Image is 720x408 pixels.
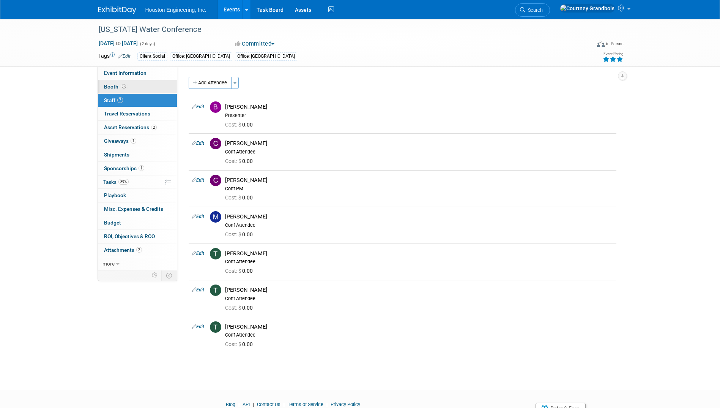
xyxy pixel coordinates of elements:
img: Format-Inperson.png [597,41,605,47]
a: Privacy Policy [331,402,360,407]
span: 7 [117,97,123,103]
span: | [325,402,329,407]
span: Event Information [104,70,147,76]
a: Edit [192,141,204,146]
td: Personalize Event Tab Strip [148,270,162,280]
a: Edit [192,177,204,183]
div: Conf Attendee [225,222,613,228]
span: Tasks [103,179,129,185]
div: In-Person [606,41,624,47]
span: 1 [139,165,144,171]
span: Asset Reservations [104,124,157,130]
div: [PERSON_NAME] [225,250,613,257]
a: Contact Us [257,402,280,407]
span: 0.00 [225,231,256,237]
img: B.jpg [210,101,221,113]
img: ExhibitDay [98,6,136,14]
div: Conf Attendee [225,259,613,265]
a: Blog [226,402,235,407]
a: Booth [98,80,177,93]
span: 2 [151,125,157,130]
span: [DATE] [DATE] [98,40,138,47]
span: Playbook [104,192,126,198]
img: M.jpg [210,211,221,223]
a: Edit [192,214,204,219]
a: Travel Reservations [98,107,177,120]
a: Search [515,3,550,17]
span: Cost: $ [225,195,242,201]
span: Travel Reservations [104,111,150,117]
a: Staff7 [98,94,177,107]
span: 89% [118,179,129,185]
div: [PERSON_NAME] [225,103,613,111]
span: Booth not reserved yet [120,84,128,89]
span: Booth [104,84,128,90]
span: 1 [131,138,136,144]
span: to [115,40,122,46]
span: Cost: $ [225,231,242,237]
div: Conf Attendee [225,149,613,155]
span: | [282,402,287,407]
a: Asset Reservations2 [98,121,177,134]
a: more [98,257,177,270]
div: [PERSON_NAME] [225,213,613,220]
div: [PERSON_NAME] [225,140,613,147]
span: Cost: $ [225,122,242,128]
span: Misc. Expenses & Credits [104,206,163,212]
td: Toggle Event Tabs [161,270,177,280]
span: (2 days) [139,41,155,46]
span: | [251,402,256,407]
span: Cost: $ [225,341,242,347]
a: ROI, Objectives & ROO [98,230,177,243]
a: API [243,402,250,407]
img: C.jpg [210,138,221,149]
a: Giveaways1 [98,134,177,148]
td: Tags [98,52,131,61]
div: Event Rating [603,52,623,56]
span: Cost: $ [225,268,242,274]
a: Attachments2 [98,244,177,257]
button: Add Attendee [189,77,232,89]
div: [US_STATE] Water Conference [96,23,579,36]
a: Budget [98,216,177,229]
span: 2 [136,247,142,253]
span: 0.00 [225,122,256,128]
a: Edit [192,287,204,293]
span: Cost: $ [225,305,242,311]
span: Giveaways [104,138,136,144]
span: ROI, Objectives & ROO [104,233,155,239]
span: | [236,402,241,407]
span: Houston Engineering, Inc. [145,7,206,13]
span: Budget [104,220,121,226]
div: Conf Attendee [225,296,613,302]
img: T.jpg [210,248,221,259]
span: Sponsorships [104,165,144,171]
a: Playbook [98,189,177,202]
img: T.jpg [210,321,221,333]
span: more [102,261,115,267]
a: Edit [118,54,131,59]
div: Office: [GEOGRAPHIC_DATA] [235,52,297,60]
img: T.jpg [210,285,221,296]
div: Conf Attendee [225,332,613,338]
span: 0.00 [225,268,256,274]
div: Client Social [137,52,167,60]
span: Attachments [104,247,142,253]
img: C.jpg [210,175,221,186]
a: Sponsorships1 [98,162,177,175]
span: Search [525,7,543,13]
a: Terms of Service [288,402,323,407]
a: Edit [192,251,204,256]
a: Edit [192,104,204,109]
div: Presenter [225,112,613,119]
div: [PERSON_NAME] [225,323,613,331]
a: Shipments [98,148,177,161]
span: 0.00 [225,305,256,311]
img: Courtney Grandbois [560,4,615,13]
span: Cost: $ [225,158,242,164]
a: Event Information [98,66,177,80]
div: Event Format [546,40,624,51]
a: Edit [192,324,204,329]
span: Shipments [104,152,129,158]
button: Committed [232,40,277,48]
